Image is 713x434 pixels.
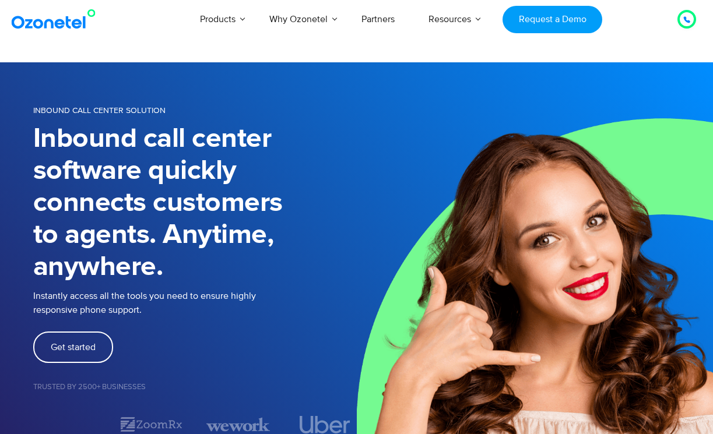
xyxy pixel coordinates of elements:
[33,383,357,391] h5: Trusted by 2500+ Businesses
[51,343,96,352] span: Get started
[33,331,113,363] a: Get started
[503,6,602,33] a: Request a Demo
[33,123,357,283] h1: Inbound call center software quickly connects customers to agents. Anytime, anywhere.
[33,105,166,115] span: INBOUND CALL CENTER SOLUTION
[33,418,97,432] div: 1 / 7
[293,416,357,433] div: 4 / 7
[33,289,357,317] p: Instantly access all the tools you need to ensure highly responsive phone support.
[300,416,350,433] img: uber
